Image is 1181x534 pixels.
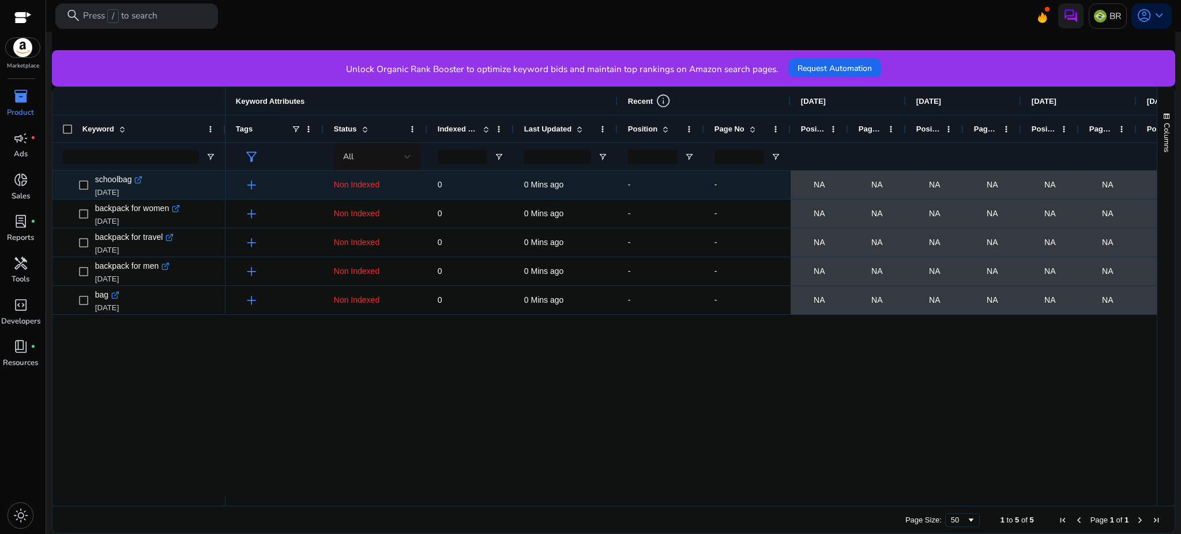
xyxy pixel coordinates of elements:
[13,172,28,187] span: donut_small
[1021,516,1028,524] span: of
[236,97,304,106] span: Keyword Attributes
[1152,8,1167,23] span: keyboard_arrow_down
[987,260,998,283] span: NA
[82,125,114,133] span: Keyword
[1147,97,1172,106] span: [DATE]
[987,288,998,312] span: NA
[905,516,942,524] div: Page Size:
[13,339,28,354] span: book_4
[95,171,132,189] span: schoolbag
[916,97,941,106] span: [DATE]
[929,288,940,312] span: NA
[1044,231,1055,254] span: NA
[6,38,40,57] img: amazon.svg
[7,232,34,244] p: Reports
[63,150,199,164] input: Keyword Filter Input
[814,260,825,283] span: NA
[929,202,940,225] span: NA
[1044,260,1055,283] span: NA
[987,173,998,197] span: NA
[334,180,379,189] span: Non Indexed
[871,173,882,197] span: NA
[1102,260,1113,283] span: NA
[66,8,81,23] span: search
[1116,516,1123,524] span: of
[95,187,142,198] p: [DATE]
[14,149,28,160] p: Ads
[438,125,478,133] span: Indexed Products
[334,209,379,218] span: Non Indexed
[714,295,717,304] span: -
[987,202,998,225] span: NA
[31,136,36,141] span: fiber_manual_record
[714,180,717,189] span: -
[206,152,215,161] button: Open Filter Menu
[1102,173,1113,197] span: NA
[1032,125,1056,133] span: Position
[945,513,980,527] div: Page Size
[974,125,998,133] span: Page No
[714,125,744,133] span: Page No
[3,358,38,369] p: Resources
[714,266,717,276] span: -
[871,231,882,254] span: NA
[814,202,825,225] span: NA
[244,206,259,221] span: add
[438,150,487,164] input: Indexed Products Filter Input
[1161,123,1172,152] span: Columns
[656,93,671,108] span: info
[1,316,40,328] p: Developers
[628,93,671,108] div: Recent
[13,89,28,104] span: inventory_2
[334,125,357,133] span: Status
[438,266,442,276] span: 0
[628,238,631,247] span: -
[95,274,169,284] p: [DATE]
[438,180,442,189] span: 0
[628,125,657,133] span: Position
[771,152,780,161] button: Open Filter Menu
[438,209,442,218] span: 0
[12,274,29,285] p: Tools
[1058,516,1067,525] div: First Page
[524,295,563,304] span: 0 Mins ago
[598,152,607,161] button: Open Filter Menu
[107,9,118,23] span: /
[524,150,591,164] input: Last Updated Filter Input
[1074,516,1084,525] div: Previous Page
[801,125,825,133] span: Position
[1029,516,1033,524] span: 5
[334,266,379,276] span: Non Indexed
[346,62,778,76] p: Unlock Organic Rank Booster to optimize keyword bids and maintain top rankings on Amazon search p...
[31,219,36,224] span: fiber_manual_record
[801,97,826,106] span: [DATE]
[714,238,717,247] span: -
[1044,288,1055,312] span: NA
[95,200,169,217] span: backpack for women
[1094,10,1107,22] img: br.svg
[1147,125,1171,133] span: Position
[1109,6,1121,26] p: BR
[1102,231,1113,254] span: NA
[524,125,571,133] span: Last Updated
[438,295,442,304] span: 0
[814,173,825,197] span: NA
[628,180,631,189] span: -
[1102,288,1113,312] span: NA
[714,209,717,218] span: -
[714,150,764,164] input: Page No Filter Input
[438,238,442,247] span: 0
[929,231,940,254] span: NA
[788,59,881,77] button: Request Automation
[628,150,678,164] input: Position Filter Input
[494,152,503,161] button: Open Filter Menu
[95,228,163,246] span: backpack for travel
[12,191,30,202] p: Sales
[1089,125,1114,133] span: Page No
[1137,8,1152,23] span: account_circle
[13,214,28,229] span: lab_profile
[1135,516,1145,525] div: Next Page
[95,245,173,255] p: [DATE]
[987,231,998,254] span: NA
[871,260,882,283] span: NA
